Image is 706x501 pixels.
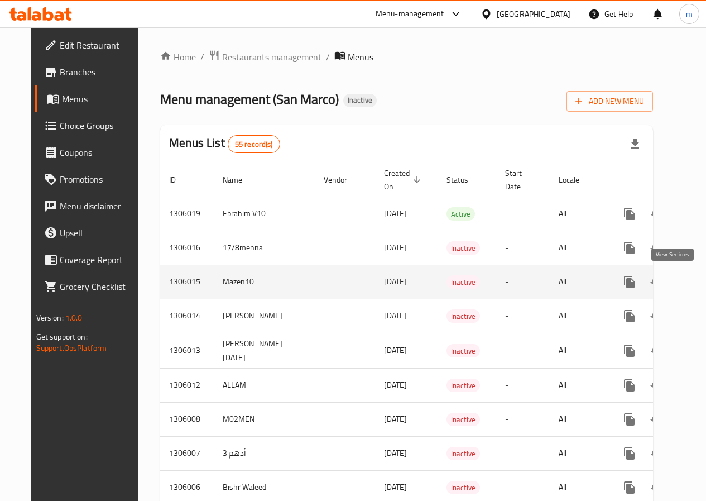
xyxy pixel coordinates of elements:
[446,413,480,426] span: Inactive
[446,208,475,221] span: Active
[160,265,214,299] td: 1306015
[446,413,480,426] div: Inactive
[496,368,550,402] td: -
[65,311,83,325] span: 1.0.0
[446,309,480,323] div: Inactive
[35,166,148,193] a: Promotions
[60,280,140,293] span: Grocery Checklist
[496,299,550,333] td: -
[214,231,315,265] td: 17/8menna
[35,59,148,85] a: Branches
[384,166,424,193] span: Created On
[160,299,214,333] td: 1306014
[496,333,550,368] td: -
[616,269,643,295] button: more
[384,378,407,392] span: [DATE]
[446,481,480,494] span: Inactive
[643,303,670,330] button: Change Status
[384,206,407,221] span: [DATE]
[496,231,550,265] td: -
[496,436,550,470] td: -
[343,94,377,107] div: Inactive
[643,474,670,501] button: Change Status
[214,265,315,299] td: Mazen10
[36,330,88,344] span: Get support on:
[496,197,550,231] td: -
[686,8,693,20] span: m
[550,299,607,333] td: All
[35,32,148,59] a: Edit Restaurant
[160,50,196,64] a: Home
[35,139,148,166] a: Coupons
[446,241,480,255] div: Inactive
[160,197,214,231] td: 1306019
[228,135,280,153] div: Total records count
[446,379,480,392] div: Inactive
[616,235,643,261] button: more
[643,440,670,467] button: Change Status
[550,265,607,299] td: All
[60,173,140,186] span: Promotions
[616,372,643,399] button: more
[643,406,670,433] button: Change Status
[616,303,643,330] button: more
[446,276,480,289] span: Inactive
[348,50,373,64] span: Menus
[160,402,214,436] td: 1306008
[169,135,280,153] h2: Menus List
[160,231,214,265] td: 1306016
[616,201,643,227] button: more
[160,87,339,112] span: Menu management ( San Marco )
[60,199,140,213] span: Menu disclaimer
[228,139,280,150] span: 55 record(s)
[169,173,190,187] span: ID
[384,412,407,426] span: [DATE]
[60,226,140,240] span: Upsell
[384,446,407,460] span: [DATE]
[376,7,444,21] div: Menu-management
[643,235,670,261] button: Change Status
[324,173,362,187] span: Vendor
[446,379,480,392] span: Inactive
[550,402,607,436] td: All
[446,447,480,460] span: Inactive
[559,173,594,187] span: Locale
[214,333,315,368] td: [PERSON_NAME] [DATE]
[222,50,321,64] span: Restaurants management
[209,50,321,64] a: Restaurants management
[446,275,480,289] div: Inactive
[160,333,214,368] td: 1306013
[384,480,407,494] span: [DATE]
[643,337,670,364] button: Change Status
[384,308,407,323] span: [DATE]
[550,197,607,231] td: All
[616,440,643,467] button: more
[505,166,536,193] span: Start Date
[214,402,315,436] td: M02MEN
[214,299,315,333] td: [PERSON_NAME]
[214,436,315,470] td: أدهم 3
[160,368,214,402] td: 1306012
[35,246,148,273] a: Coverage Report
[446,207,475,221] div: Active
[616,337,643,364] button: more
[446,447,480,460] div: Inactive
[496,265,550,299] td: -
[566,91,653,112] button: Add New Menu
[622,131,649,158] div: Export file
[214,368,315,402] td: ALLAM
[446,310,480,323] span: Inactive
[446,344,480,357] div: Inactive
[60,65,140,79] span: Branches
[446,242,480,255] span: Inactive
[60,39,140,52] span: Edit Restaurant
[200,50,204,64] li: /
[643,201,670,227] button: Change Status
[550,436,607,470] td: All
[384,240,407,255] span: [DATE]
[36,341,107,355] a: Support.OpsPlatform
[343,96,377,105] span: Inactive
[35,273,148,300] a: Grocery Checklist
[35,193,148,220] a: Menu disclaimer
[223,173,257,187] span: Name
